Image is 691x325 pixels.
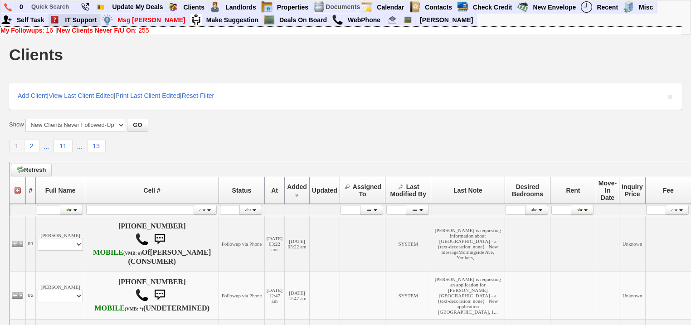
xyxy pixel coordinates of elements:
img: money.png [102,14,113,25]
a: Print Last Client Edited [116,92,180,99]
img: clients.png [167,1,179,13]
a: Check Credit [469,1,516,13]
a: Properties [273,1,312,13]
td: [PERSON_NAME] is requesting information about [GEOGRAPHIC_DATA] - a {text-decoration: none} New m... [431,216,505,272]
a: Refresh [11,164,52,176]
img: call.png [135,288,149,302]
a: Calendar [373,1,408,13]
span: Full Name [45,187,76,194]
a: Add Client [18,92,47,99]
span: Updated [312,187,337,194]
a: 0 [16,1,27,13]
a: Update My Deals [108,1,167,13]
td: Unknown [619,272,646,319]
img: properties.png [261,1,273,13]
img: docs.png [313,1,325,13]
a: Contacts [421,1,456,13]
a: Reset Filter [182,92,214,99]
span: Cell # [144,187,161,194]
img: phone.png [4,3,12,11]
a: Misc [635,1,657,13]
img: creditreport.png [457,1,468,13]
b: My Followups [0,27,43,34]
td: [PERSON_NAME] [36,216,85,272]
img: appt_icon.png [361,1,372,13]
a: [PERSON_NAME] [416,14,477,26]
b: [PERSON_NAME] [150,248,211,257]
span: Assigned To [353,183,381,198]
font: (VMB: *) [125,306,143,311]
a: Recent [593,1,622,13]
td: Followup via Phone [219,216,265,272]
h1: Clients [9,47,63,63]
a: View Last Client Edited [49,92,114,99]
a: Self Task [13,14,48,26]
a: 1 [9,140,24,152]
b: Verizon Wireless [94,304,143,312]
a: ... [39,141,54,152]
td: [DATE] 03:22 am [264,216,284,272]
h4: [PHONE_NUMBER] (UNDETERMINED) [87,278,217,313]
a: Clients [180,1,209,13]
img: chalkboard.png [263,14,275,25]
img: officebldg.png [623,1,634,13]
span: Last Note [453,187,482,194]
b: T-Mobile USA, Inc. [93,248,142,257]
td: SYSTEM [385,272,431,319]
a: New Envelope [529,1,580,13]
input: Quick Search [28,1,78,12]
img: sms.png [151,286,169,304]
img: help2.png [49,14,60,25]
b: New Clients Never F/U On [57,27,135,34]
a: Deals On Board [276,14,331,26]
span: Added [287,183,307,190]
a: 11 [54,140,73,152]
font: MOBILE [94,304,125,312]
img: myadd.png [1,14,12,25]
span: At [271,187,278,194]
span: Status [232,187,252,194]
img: phone22.png [81,3,89,11]
span: Last Modified By [390,183,426,198]
font: Msg [PERSON_NAME] [117,16,185,24]
a: ... [73,141,87,152]
div: | | | [9,83,682,110]
img: Bookmark.png [97,3,104,11]
a: My Followups: 16 [0,27,53,34]
div: | [0,27,681,34]
td: 02 [26,272,36,319]
a: 2 [24,140,39,152]
td: SYSTEM [385,216,431,272]
font: MOBILE [93,248,123,257]
td: [DATE] 12:47 am [264,272,284,319]
td: 01 [26,216,36,272]
td: [PERSON_NAME] [36,272,85,319]
td: Documents [325,1,360,13]
td: Unknown [619,216,646,272]
a: Landlords [222,1,260,13]
img: su2.jpg [190,14,202,25]
a: Make Suggestion [203,14,263,26]
a: IT Support [61,14,101,26]
a: New Clients Never F/U On: 255 [57,27,149,34]
img: Renata@HomeSweetHomeProperties.com [389,16,396,24]
button: GO [127,119,148,131]
img: gmoney.png [517,1,528,13]
td: [DATE] 12:47 am [285,272,310,319]
span: Rent [566,187,580,194]
img: contact.png [409,1,420,13]
span: Desired Bedrooms [512,183,543,198]
th: # [26,177,36,204]
td: [PERSON_NAME] is requesting an application for [PERSON_NAME][GEOGRAPHIC_DATA] - a {text-decoratio... [431,272,505,319]
a: 13 [87,140,106,152]
span: Inquiry Price [622,183,643,198]
font: (VMB: #) [123,251,142,256]
a: Msg [PERSON_NAME] [114,14,189,26]
td: Followup via Phone [219,272,265,319]
a: WebPhone [344,14,384,26]
img: call.png [332,14,343,25]
img: sms.png [151,230,169,248]
h4: [PHONE_NUMBER] Of (CONSUMER) [87,222,217,266]
td: [DATE] 03:22 am [285,216,310,272]
img: recent.png [581,1,592,13]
